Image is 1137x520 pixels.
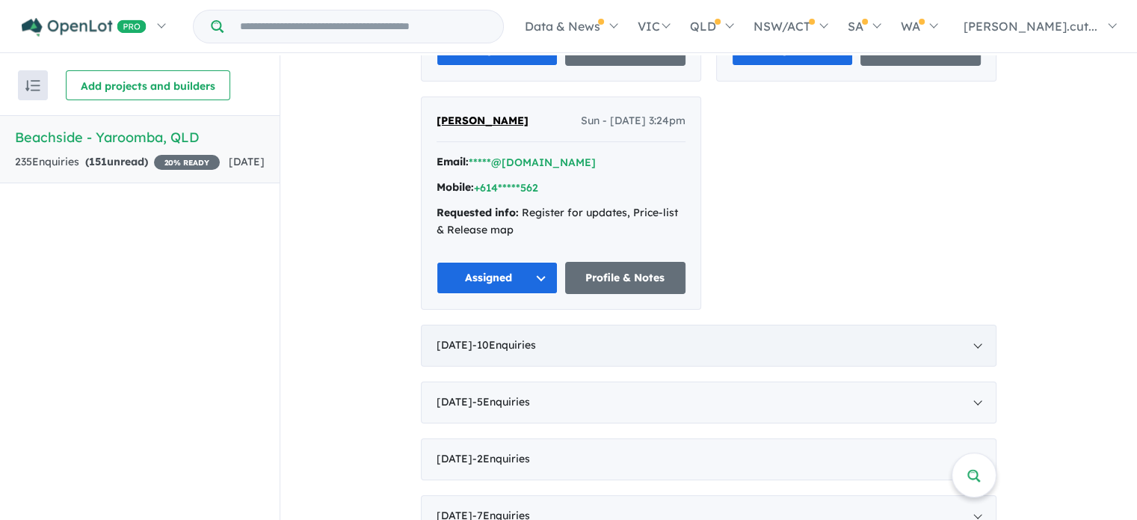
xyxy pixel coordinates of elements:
span: [PERSON_NAME] [437,114,529,127]
strong: Requested info: [437,206,519,219]
h5: Beachside - Yaroomba , QLD [15,127,265,147]
span: 151 [89,155,107,168]
a: [PERSON_NAME] [437,112,529,130]
span: [DATE] [229,155,265,168]
strong: Email: [437,155,469,168]
input: Try estate name, suburb, builder or developer [227,10,500,43]
div: [DATE] [421,438,996,480]
a: Profile & Notes [565,262,686,294]
div: [DATE] [421,325,996,367]
span: [PERSON_NAME].cut... [964,19,1097,34]
button: Add projects and builders [66,70,230,100]
span: - 10 Enquir ies [472,338,536,352]
span: - 2 Enquir ies [472,452,530,465]
span: 20 % READY [154,155,220,170]
strong: Mobile: [437,180,474,194]
img: sort.svg [25,80,40,91]
div: 235 Enquir ies [15,153,220,171]
span: Sun - [DATE] 3:24pm [581,112,685,130]
img: Openlot PRO Logo White [22,18,147,37]
span: - 5 Enquir ies [472,395,530,409]
div: Register for updates, Price-list & Release map [437,204,685,240]
button: Assigned [437,262,558,294]
div: [DATE] [421,382,996,423]
strong: ( unread) [85,155,148,168]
